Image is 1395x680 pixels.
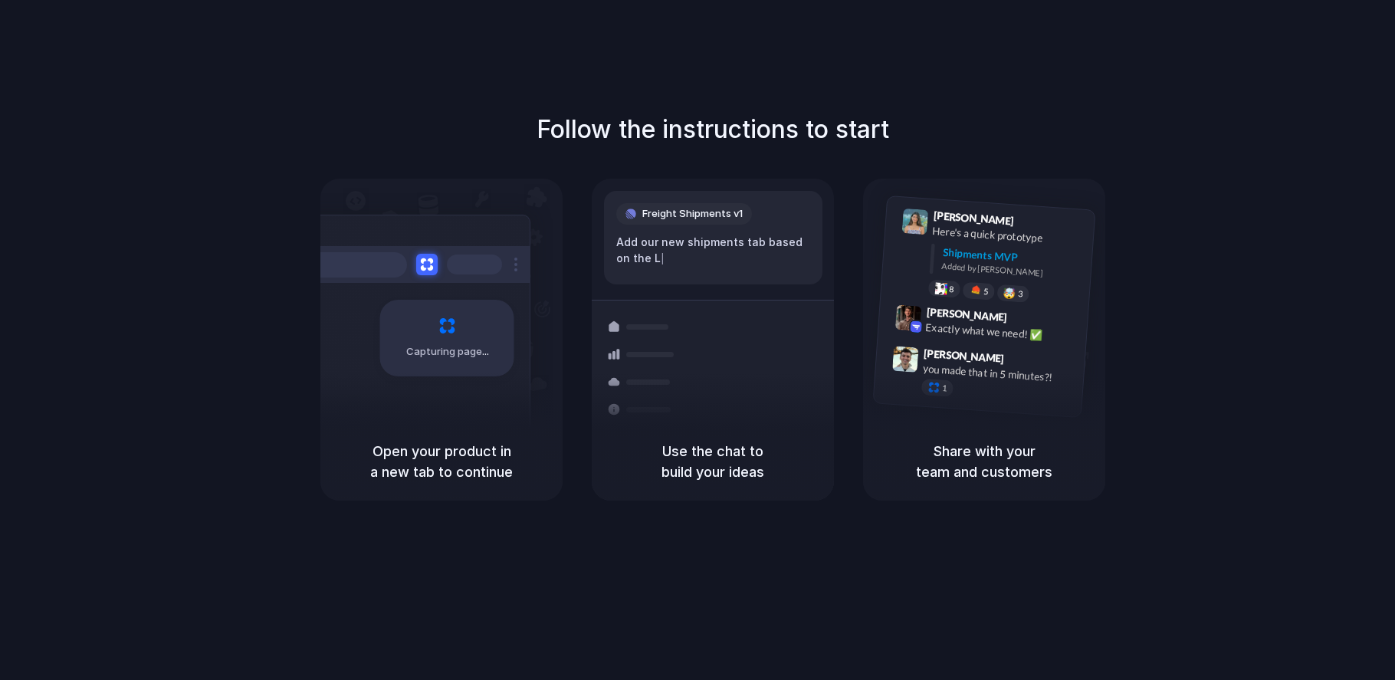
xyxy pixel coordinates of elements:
[949,285,954,294] span: 8
[925,320,1078,346] div: Exactly what we need! ✅
[926,304,1007,326] span: [PERSON_NAME]
[941,260,1082,282] div: Added by [PERSON_NAME]
[933,207,1014,229] span: [PERSON_NAME]
[642,206,743,222] span: Freight Shipments v1
[1012,310,1043,329] span: 9:42 AM
[1009,352,1040,370] span: 9:47 AM
[1018,290,1023,298] span: 3
[1003,287,1016,299] div: 🤯
[932,223,1085,249] div: Here's a quick prototype
[924,345,1005,367] span: [PERSON_NAME]
[406,344,491,360] span: Capturing page
[983,287,989,296] span: 5
[339,441,544,482] h5: Open your product in a new tab to continue
[610,441,816,482] h5: Use the chat to build your ideas
[1019,215,1050,233] span: 9:41 AM
[922,360,1075,386] div: you made that in 5 minutes?!
[942,384,947,393] span: 1
[661,252,665,264] span: |
[881,441,1087,482] h5: Share with your team and customers
[616,234,810,267] div: Add our new shipments tab based on the L
[942,245,1084,270] div: Shipments MVP
[537,111,889,148] h1: Follow the instructions to start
